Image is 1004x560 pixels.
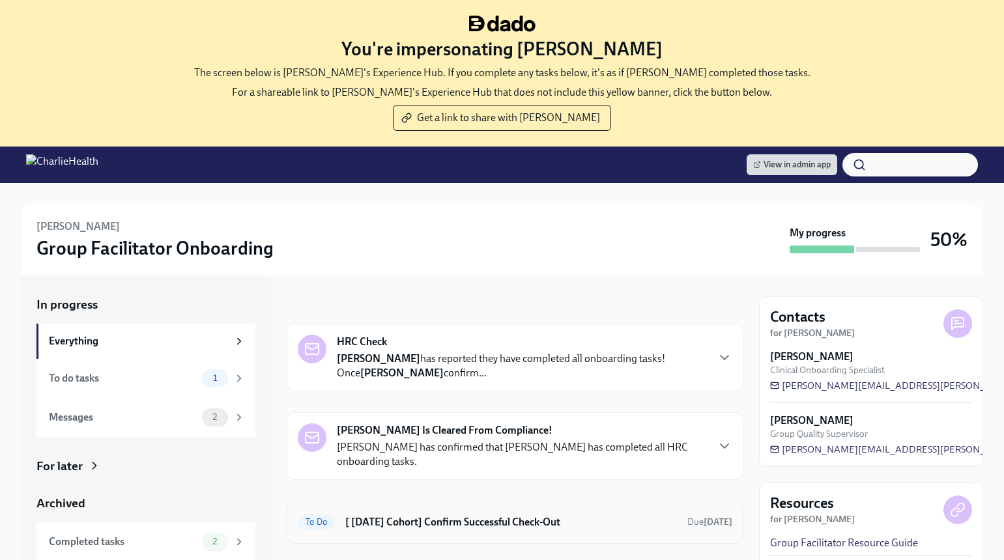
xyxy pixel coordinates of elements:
p: has reported they have completed all onboarding tasks! Once confirm... [337,352,706,380]
strong: [PERSON_NAME] [770,350,853,364]
strong: My progress [790,226,846,240]
h4: Resources [770,494,834,513]
p: The screen below is [PERSON_NAME]'s Experience Hub. If you complete any tasks below, it's as if [... [194,66,810,80]
strong: [PERSON_NAME] Is Cleared From Compliance! [337,423,552,438]
p: [PERSON_NAME] has confirmed that [PERSON_NAME] has completed all HRC onboarding tasks. [337,440,706,469]
span: 1 [205,373,225,383]
div: In progress [287,296,348,313]
a: Group Facilitator Resource Guide [770,536,918,550]
a: Archived [36,495,255,512]
span: 2 [205,412,225,422]
span: October 24th, 2025 10:00 [687,516,732,528]
span: Due [687,516,732,527]
strong: [PERSON_NAME] [770,413,853,428]
div: Messages [49,410,197,425]
h3: 50% [930,228,968,251]
strong: HRC Check [337,335,387,349]
div: For later [36,458,83,475]
h3: You're impersonating [PERSON_NAME] [341,37,663,61]
strong: for [PERSON_NAME] [770,514,855,525]
strong: [DATE] [704,516,732,527]
a: For later [36,458,255,475]
span: Group Quality Supervisor [770,428,868,440]
a: To do tasks1 [36,359,255,398]
img: CharlieHealth [26,154,98,175]
img: dado [469,16,536,32]
a: In progress [36,296,255,313]
div: To do tasks [49,371,197,385]
span: To Do [298,517,335,527]
a: View in admin app [747,154,837,175]
span: Clinical Onboarding Specialist [770,364,885,376]
a: To Do[ [DATE] Cohort] Confirm Successful Check-OutDue[DATE] [298,512,732,533]
h6: [PERSON_NAME] [36,219,120,234]
strong: [PERSON_NAME] [360,367,444,379]
span: View in admin app [753,158,831,171]
strong: [PERSON_NAME] [337,352,420,365]
a: Messages2 [36,398,255,437]
p: For a shareable link to [PERSON_NAME]'s Experience Hub that does not include this yellow banner, ... [232,85,772,100]
a: Everything [36,324,255,359]
strong: for [PERSON_NAME] [770,328,855,339]
div: Completed tasks [49,535,197,549]
h3: Group Facilitator Onboarding [36,236,274,260]
div: Everything [49,334,228,348]
button: Get a link to share with [PERSON_NAME] [393,105,611,131]
h4: Contacts [770,307,825,327]
span: Get a link to share with [PERSON_NAME] [404,111,600,124]
h6: [ [DATE] Cohort] Confirm Successful Check-Out [345,515,677,529]
span: 2 [205,537,225,546]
